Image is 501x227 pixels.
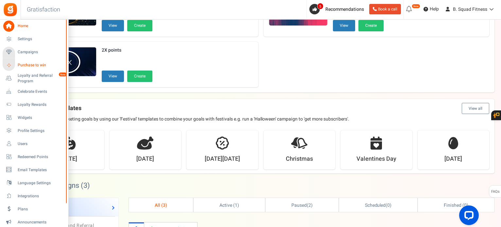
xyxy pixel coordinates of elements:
span: 1 [235,202,237,209]
span: Language Settings [18,180,63,186]
span: Redeemed Points [18,154,63,160]
a: Plans [3,203,65,215]
strong: [DATE] [444,155,462,163]
a: Book a call [369,4,401,14]
a: 5 Recommendations [309,4,367,14]
a: Purchase to win [3,60,65,71]
span: 3 [163,202,165,209]
a: Email Templates [3,164,65,175]
span: Purchase to win [18,62,63,68]
span: Recommendations [325,6,364,13]
span: Finished ( ) [444,202,468,209]
span: All ( ) [155,202,167,209]
button: Create [358,20,384,31]
h4: Festival templates [32,103,489,114]
em: New [412,4,420,8]
button: View [102,71,124,82]
span: Celebrate Events [18,89,63,94]
strong: [DATE] [136,155,154,163]
span: Scheduled [365,202,386,209]
span: ( ) [291,202,313,209]
a: Loyalty Rewards [3,99,65,110]
em: New [59,72,67,77]
a: Profile Settings [3,125,65,136]
span: Campaigns [18,49,63,55]
strong: Valentines Day [356,155,396,163]
button: Create [127,20,152,31]
h3: Gratisfaction [20,3,67,16]
img: Gratisfaction [3,2,18,17]
a: Users [3,138,65,149]
a: Settings [3,34,65,45]
a: Language Settings [3,177,65,188]
button: Create [127,71,152,82]
span: FAQs [491,186,500,198]
strong: [DATE][DATE] [205,155,240,163]
span: Loyalty and Referral Program [18,73,65,84]
span: 5 [317,3,323,9]
a: Integrations [3,190,65,202]
span: Paused [291,202,307,209]
span: ( ) [365,202,391,209]
button: View [333,20,355,31]
a: Campaigns [3,47,65,58]
a: Widgets [3,112,65,123]
span: Email Templates [18,167,63,173]
strong: 2X points [102,47,152,54]
span: Help [428,6,439,12]
span: Widgets [18,115,63,121]
a: Loyalty and Referral Program New [3,73,65,84]
a: Celebrate Events [3,86,65,97]
a: Help [421,4,441,14]
span: B. Squad Fitness [453,6,487,13]
span: 0 [464,202,467,209]
span: Integrations [18,193,63,199]
span: 3 [83,180,87,191]
strong: Christmas [286,155,313,163]
a: Home [3,21,65,32]
span: Announcements [18,219,63,225]
span: 0 [387,202,390,209]
span: Active ( ) [219,202,239,209]
span: Users [18,141,63,147]
span: Plans [18,206,63,212]
span: Home [18,23,63,29]
span: Settings [18,36,63,42]
a: Redeemed Points [3,151,65,162]
span: Loyalty Rewards [18,102,63,107]
span: 2 [308,202,311,209]
span: Profile Settings [18,128,63,134]
button: View [102,20,124,31]
p: Achieve your marketing goals by using our 'Festival' templates to combine your goals with festiva... [32,116,489,122]
button: View all [462,103,489,114]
